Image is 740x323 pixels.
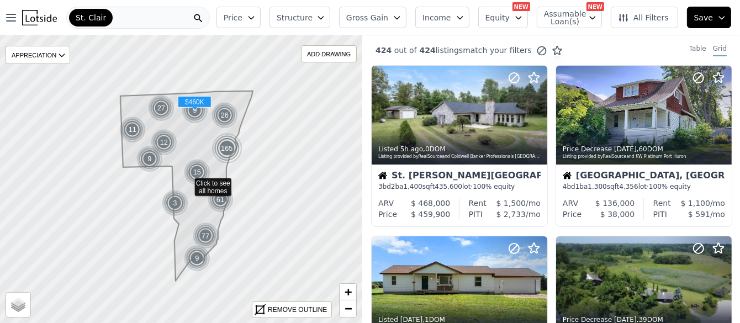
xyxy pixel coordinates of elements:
[178,96,212,108] span: $460K
[184,245,211,272] img: g1.png
[340,300,356,317] a: Zoom out
[422,12,451,23] span: Income
[469,209,483,220] div: PITI
[345,301,352,315] span: −
[469,198,487,209] div: Rent
[378,145,542,153] div: Listed , 0 DOM
[556,65,731,227] a: Price Decrease [DATE],60DOMListing provided byRealSourceand KW Platinum Port HuronHouse[GEOGRAPHI...
[162,190,189,216] img: g1.png
[136,146,163,172] div: 9
[148,95,175,121] img: g1.png
[487,198,541,209] div: /mo
[340,284,356,300] a: Zoom in
[653,198,671,209] div: Rent
[376,46,392,55] span: 424
[563,209,582,220] div: Price
[694,12,713,23] span: Save
[378,171,387,180] img: House
[212,102,238,129] div: 26
[537,7,602,28] button: Assumable Loan(s)
[191,221,220,250] img: g2.png
[224,12,242,23] span: Price
[485,12,510,23] span: Equity
[277,12,312,23] span: Structure
[378,171,541,182] div: St. [PERSON_NAME][GEOGRAPHIC_DATA]
[345,285,352,299] span: +
[411,199,450,208] span: $ 468,000
[563,182,725,191] div: 4 bd 1 ba sqft lot · 100% equity
[417,46,436,55] span: 424
[478,7,528,28] button: Equity
[671,198,725,209] div: /mo
[206,185,235,213] img: g2.png
[184,159,211,186] img: g1.png
[119,117,146,143] div: 11
[216,7,261,28] button: Price
[371,65,547,227] a: Listed 5h ago,0DOMListing provided byRealSourceand Coldwell Banker Professionals [GEOGRAPHIC_DATA...
[614,145,637,153] time: 2025-08-23 04:46
[362,45,563,56] div: out of listings
[151,129,178,156] img: g1.png
[191,221,219,250] div: 77
[378,153,542,160] div: Listing provided by RealSource and Coldwell Banker Professionals [GEOGRAPHIC_DATA]
[618,12,669,23] span: All Filters
[136,146,163,172] img: g1.png
[619,183,638,190] span: 4,356
[463,45,532,56] span: match your filters
[588,183,607,190] span: 1,300
[212,102,239,129] img: g1.png
[595,199,635,208] span: $ 136,000
[512,2,530,11] div: NEW
[151,129,177,156] div: 12
[378,198,394,209] div: ARV
[600,210,635,219] span: $ 38,000
[411,210,450,219] span: $ 459,900
[268,305,327,315] div: REMOVE OUTLINE
[435,183,462,190] span: 435,600
[22,10,57,25] img: Lotside
[182,97,209,124] img: g1.png
[211,132,242,163] div: 165
[6,46,70,64] div: APPRECIATION
[6,293,30,317] a: Layers
[404,183,422,190] span: 1,400
[563,198,578,209] div: ARV
[496,199,526,208] span: $ 1,500
[302,46,356,62] div: ADD DRAWING
[667,209,725,220] div: /mo
[211,132,243,163] img: g4.png
[611,7,678,28] button: All Filters
[346,12,388,23] span: Gross Gain
[653,209,667,220] div: PITI
[162,190,188,216] div: 3
[415,7,469,28] button: Income
[148,95,175,121] div: 27
[184,245,210,272] div: 9
[378,209,397,220] div: Price
[687,7,731,28] button: Save
[400,145,423,153] time: 2025-08-24 16:46
[182,97,208,124] div: 9
[563,171,572,180] img: House
[378,182,541,191] div: 3 bd 2 ba sqft lot · 100% equity
[688,210,710,219] span: $ 591
[184,159,210,186] div: 15
[563,153,726,160] div: Listing provided by RealSource and KW Platinum Port Huron
[689,44,706,56] div: Table
[544,10,579,25] span: Assumable Loan(s)
[563,171,725,182] div: [GEOGRAPHIC_DATA], [GEOGRAPHIC_DATA]
[483,209,541,220] div: /mo
[586,2,604,11] div: NEW
[269,7,330,28] button: Structure
[339,7,406,28] button: Gross Gain
[563,145,726,153] div: Price Decrease , 60 DOM
[713,44,727,56] div: Grid
[496,210,526,219] span: $ 2,733
[681,199,710,208] span: $ 1,100
[119,117,146,143] img: g1.png
[76,12,106,23] span: St. Clair
[178,96,212,112] div: $460K
[206,185,234,213] div: 61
